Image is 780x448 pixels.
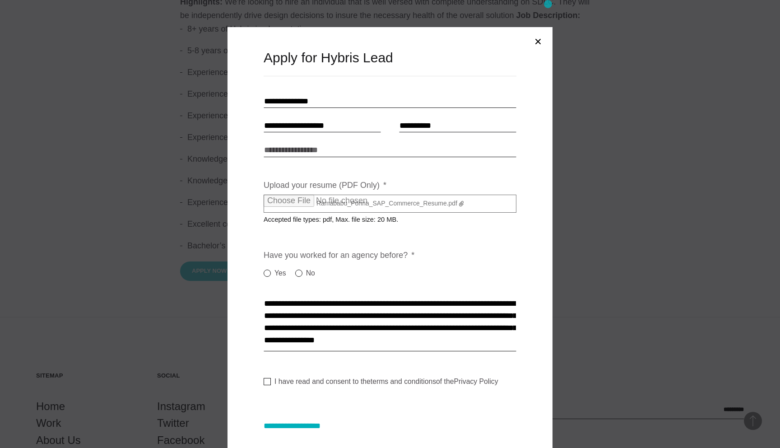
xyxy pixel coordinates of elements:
[264,209,405,223] span: Accepted file types: pdf, Max. file size: 20 MB.
[264,180,386,191] label: Upload your resume (PDF Only)
[264,268,286,279] label: Yes
[371,378,436,385] a: terms and conditions
[295,268,315,279] label: No
[264,377,498,386] label: I have read and consent to the of the
[264,49,516,67] h3: Apply for Hybris Lead
[264,250,414,261] label: Have you worked for an agency before?
[264,195,516,213] label: Ramababu_Ponna_SAP_Commerce_Resume.pdf
[454,378,498,385] a: Privacy Policy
